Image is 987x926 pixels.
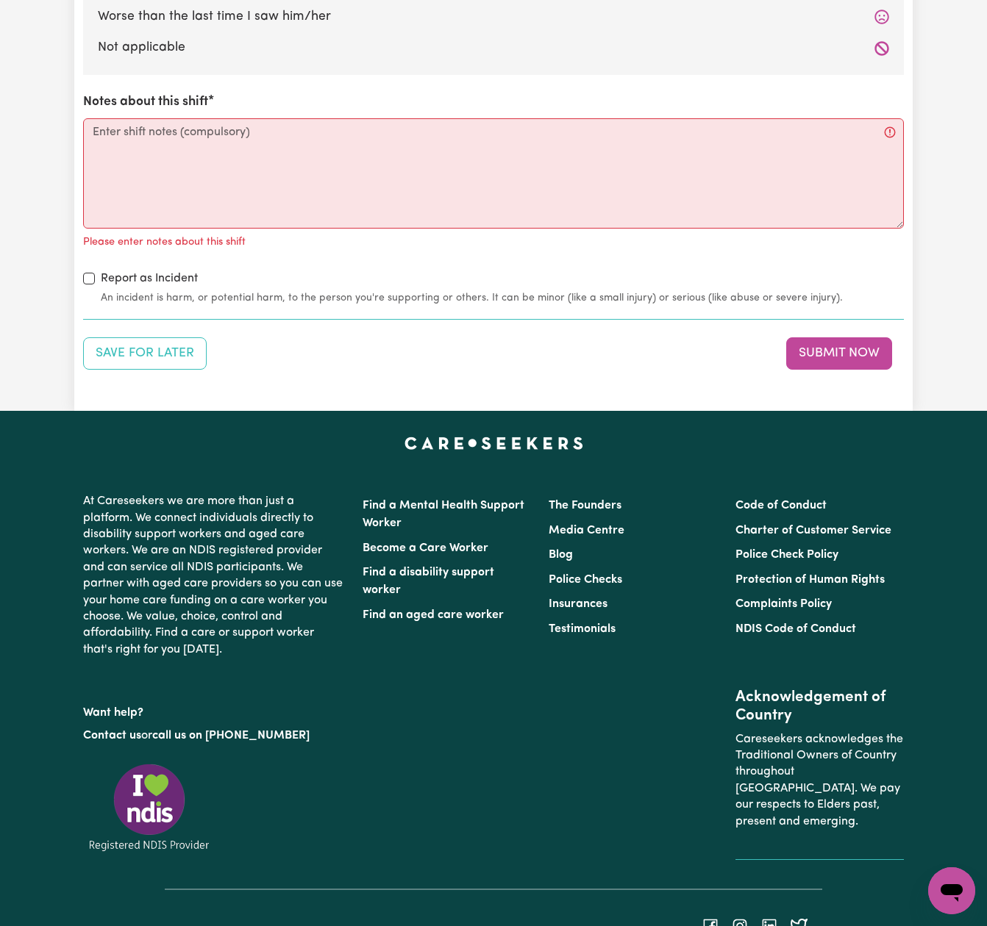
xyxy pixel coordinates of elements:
img: Registered NDIS provider [83,761,215,853]
a: Charter of Customer Service [735,525,891,536]
p: Please enter notes about this shift [83,234,246,251]
h2: Acknowledgement of Country [735,689,904,725]
p: or [83,722,345,750]
a: Protection of Human Rights [735,574,885,586]
label: Report as Incident [101,270,198,287]
a: Find an aged care worker [363,609,504,621]
a: Find a disability support worker [363,567,494,596]
a: Testimonials [549,623,616,635]
a: Contact us [83,730,141,742]
button: Save your job report [83,337,207,370]
a: Careseekers home page [405,437,583,449]
label: Notes about this shift [83,93,208,112]
p: Careseekers acknowledges the Traditional Owners of Country throughout [GEOGRAPHIC_DATA]. We pay o... [735,725,904,836]
a: Become a Care Worker [363,542,488,554]
a: The Founders [549,500,621,512]
button: Submit your job report [786,337,892,370]
label: Worse than the last time I saw him/her [98,7,889,26]
a: call us on [PHONE_NUMBER] [152,730,310,742]
iframe: Button to launch messaging window [928,867,975,914]
a: Complaints Policy [735,598,832,610]
a: Find a Mental Health Support Worker [363,500,524,529]
p: At Careseekers we are more than just a platform. We connect individuals directly to disability su... [83,487,345,664]
a: Police Check Policy [735,549,838,561]
label: Not applicable [98,38,889,57]
a: NDIS Code of Conduct [735,623,856,635]
p: Want help? [83,699,345,721]
a: Insurances [549,598,607,610]
a: Police Checks [549,574,622,586]
a: Code of Conduct [735,500,827,512]
a: Blog [549,549,573,561]
small: An incident is harm, or potential harm, to the person you're supporting or others. It can be mino... [101,290,904,306]
a: Media Centre [549,525,624,536]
